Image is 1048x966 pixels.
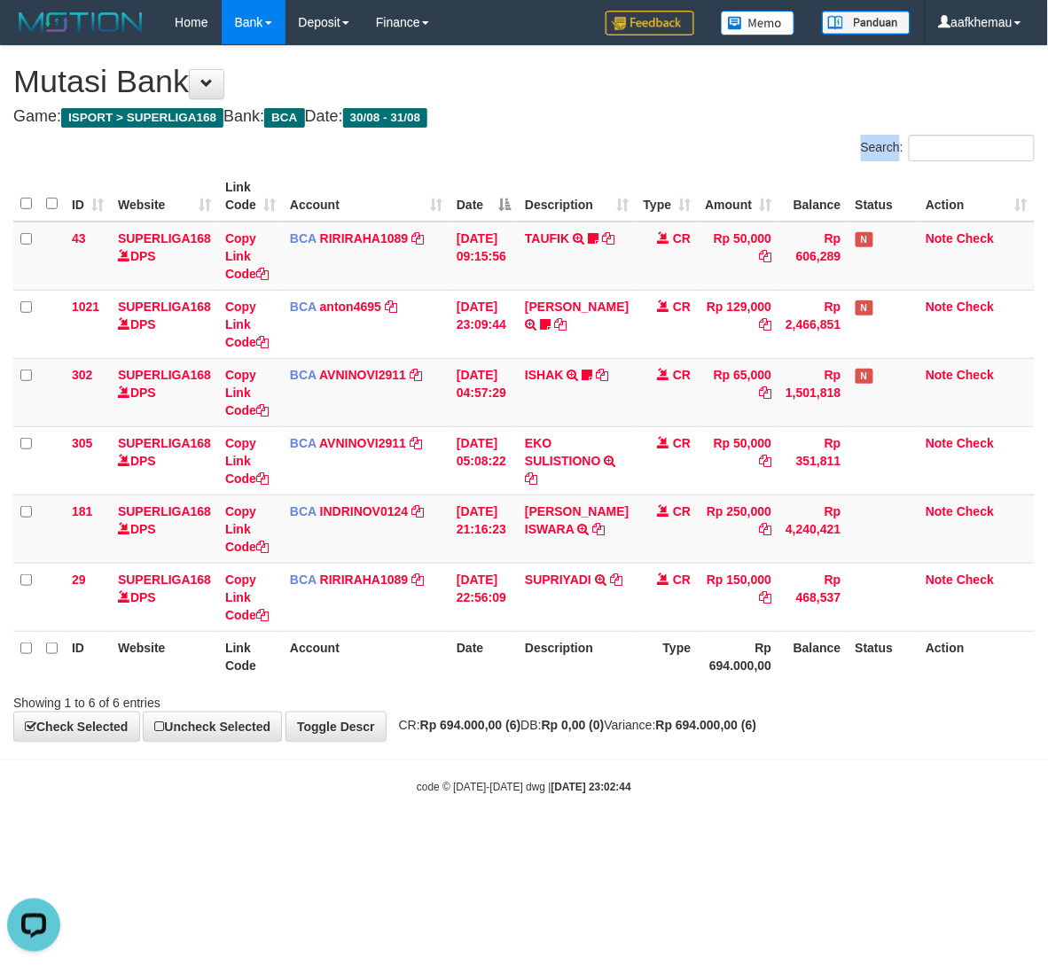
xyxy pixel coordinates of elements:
small: code © [DATE]-[DATE] dwg | [417,782,631,794]
a: AVNINOVI2911 [319,436,406,450]
a: EKO SULISTIONO [525,436,601,468]
span: 1021 [72,300,99,314]
a: Copy Rp 150,000 to clipboard [759,590,771,604]
a: Note [926,504,953,518]
a: SUPERLIGA168 [118,231,211,245]
th: Action: activate to sort column ascending [919,171,1035,222]
th: ID [65,631,111,682]
a: Copy RIRIRAHA1089 to clipboard [411,573,424,587]
a: SUPERLIGA168 [118,436,211,450]
a: Copy Rp 250,000 to clipboard [759,522,771,536]
a: Copy Rp 129,000 to clipboard [759,317,771,331]
a: Note [926,231,953,245]
th: Account: activate to sort column ascending [283,171,450,222]
span: CR [673,231,691,245]
td: [DATE] 21:16:23 [450,495,518,563]
th: Website [111,631,218,682]
a: [PERSON_NAME] ISWARA [525,504,629,536]
td: [DATE] 22:56:09 [450,563,518,631]
span: BCA [290,231,317,245]
td: Rp 606,289 [778,222,848,291]
strong: Rp 694.000,00 (6) [420,718,521,732]
a: anton4695 [320,300,381,314]
td: Rp 150,000 [698,563,778,631]
th: Description [518,631,636,682]
td: [DATE] 05:08:22 [450,426,518,495]
a: Copy RIRIRAHA1089 to clipboard [411,231,424,245]
th: Account [283,631,450,682]
td: Rp 1,501,818 [778,358,848,426]
span: 305 [72,436,92,450]
th: Status [849,631,919,682]
div: Showing 1 to 6 of 6 entries [13,687,424,712]
a: Copy anton4695 to clipboard [385,300,397,314]
a: Note [926,368,953,382]
td: DPS [111,290,218,358]
a: RIRIRAHA1089 [320,231,409,245]
img: Feedback.jpg [606,11,694,35]
a: Copy Rp 50,000 to clipboard [759,249,771,263]
button: Open LiveChat chat widget [7,7,60,60]
a: SUPERLIGA168 [118,368,211,382]
a: ISHAK [525,368,564,382]
a: Copy Link Code [225,231,269,281]
span: ISPORT > SUPERLIGA168 [61,108,223,128]
img: panduan.png [822,11,911,35]
th: Date: activate to sort column descending [450,171,518,222]
th: Action [919,631,1035,682]
a: Copy Link Code [225,504,269,554]
th: Website: activate to sort column ascending [111,171,218,222]
span: 43 [72,231,86,245]
a: SUPERLIGA168 [118,504,211,518]
th: Link Code [218,631,283,682]
h4: Game: Bank: Date: [13,108,1035,126]
th: Status [849,171,919,222]
span: BCA [290,300,317,314]
strong: [DATE] 23:02:44 [551,782,631,794]
td: Rp 250,000 [698,495,778,563]
a: SUPRIYADI [525,573,591,587]
a: Copy Link Code [225,436,269,486]
td: Rp 129,000 [698,290,778,358]
th: Rp 694.000,00 [698,631,778,682]
th: Date [450,631,518,682]
span: Has Note [856,369,873,384]
span: BCA [290,368,317,382]
a: INDRINOV0124 [320,504,409,518]
span: CR [673,436,691,450]
td: DPS [111,563,218,631]
a: [PERSON_NAME] [525,300,629,314]
a: AVNINOVI2911 [319,368,406,382]
a: Note [926,436,953,450]
a: Copy TAUFIK to clipboard [602,231,614,245]
span: BCA [290,436,317,450]
strong: Rp 694.000,00 (6) [656,718,757,732]
img: MOTION_logo.png [13,9,148,35]
td: DPS [111,426,218,495]
span: Has Note [856,232,873,247]
td: [DATE] 04:57:29 [450,358,518,426]
td: Rp 65,000 [698,358,778,426]
span: CR [673,573,691,587]
th: Balance [778,171,848,222]
a: Check [957,504,994,518]
a: Copy AVNINOVI2911 to clipboard [410,436,422,450]
span: 302 [72,368,92,382]
a: SUPERLIGA168 [118,300,211,314]
a: Copy EKO SULISTIONO to clipboard [525,471,537,486]
th: Description: activate to sort column ascending [518,171,636,222]
span: Has Note [856,300,873,316]
a: Check [957,573,994,587]
a: Copy Link Code [225,573,269,622]
td: Rp 50,000 [698,222,778,291]
a: Toggle Descr [285,712,387,742]
td: [DATE] 09:15:56 [450,222,518,291]
span: CR [673,504,691,518]
a: Check [957,368,994,382]
a: Note [926,300,953,314]
a: Copy Rp 65,000 to clipboard [759,386,771,400]
td: DPS [111,495,218,563]
a: Check Selected [13,712,140,742]
a: Copy Rp 50,000 to clipboard [759,454,771,468]
a: SUPERLIGA168 [118,573,211,587]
